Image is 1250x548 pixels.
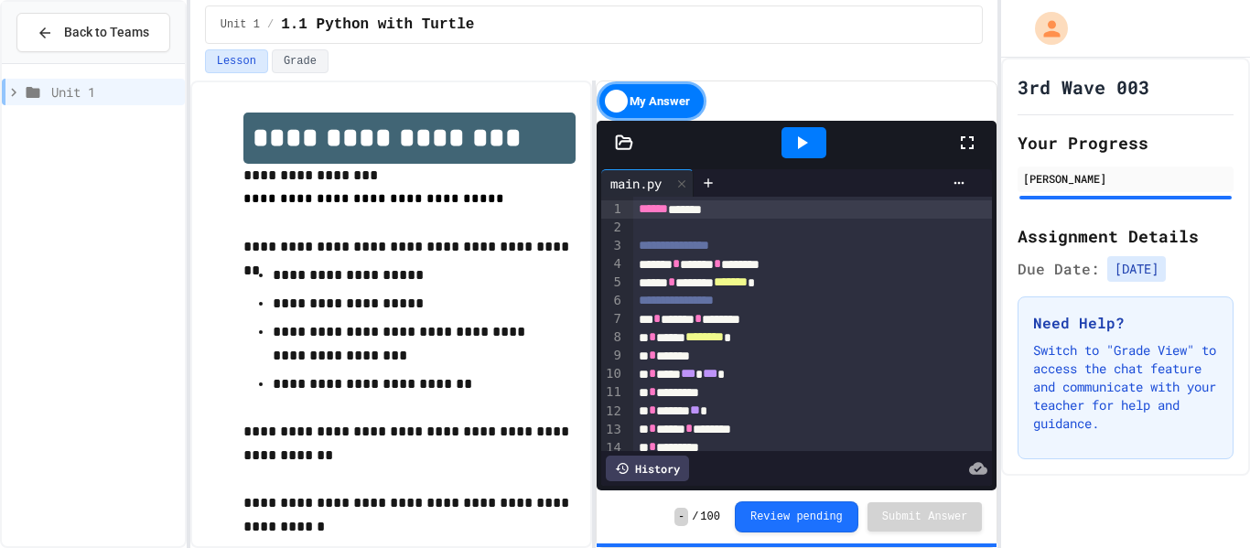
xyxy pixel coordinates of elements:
[1018,130,1234,156] h2: Your Progress
[1018,74,1149,100] h1: 3rd Wave 003
[601,439,624,457] div: 14
[51,82,178,102] span: Unit 1
[601,328,624,347] div: 8
[1016,7,1072,49] div: My Account
[601,292,624,310] div: 6
[601,421,624,439] div: 13
[601,219,624,237] div: 2
[601,365,624,383] div: 10
[1023,170,1228,187] div: [PERSON_NAME]
[882,510,968,524] span: Submit Answer
[700,510,720,524] span: 100
[221,17,260,32] span: Unit 1
[735,501,858,532] button: Review pending
[601,310,624,328] div: 7
[601,237,624,255] div: 3
[601,347,624,365] div: 9
[281,14,474,36] span: 1.1 Python with Turtle
[692,510,698,524] span: /
[601,255,624,274] div: 4
[867,502,983,532] button: Submit Answer
[601,274,624,292] div: 5
[601,169,694,197] div: main.py
[1018,258,1100,280] span: Due Date:
[16,13,170,52] button: Back to Teams
[272,49,329,73] button: Grade
[64,23,149,42] span: Back to Teams
[1018,223,1234,249] h2: Assignment Details
[601,174,671,193] div: main.py
[267,17,274,32] span: /
[601,383,624,402] div: 11
[601,403,624,421] div: 12
[1033,341,1218,433] p: Switch to "Grade View" to access the chat feature and communicate with your teacher for help and ...
[205,49,268,73] button: Lesson
[601,200,624,219] div: 1
[606,456,689,481] div: History
[1033,312,1218,334] h3: Need Help?
[674,508,688,526] span: -
[1107,256,1166,282] span: [DATE]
